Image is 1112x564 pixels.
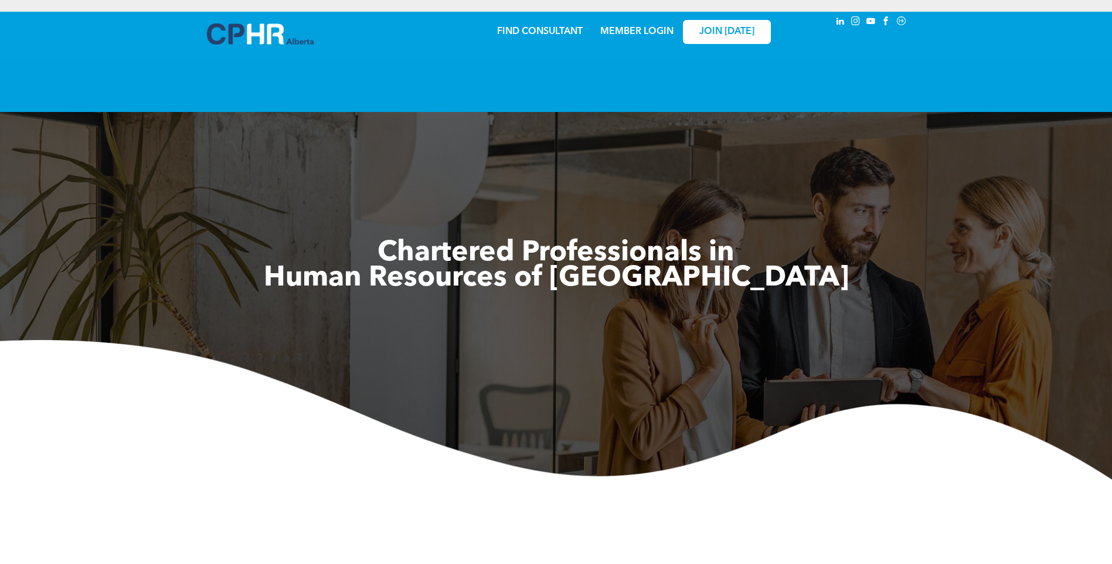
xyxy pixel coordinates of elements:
[497,27,583,36] a: FIND CONSULTANT
[880,15,893,30] a: facebook
[895,15,908,30] a: Social network
[600,27,674,36] a: MEMBER LOGIN
[264,264,849,293] span: Human Resources of [GEOGRAPHIC_DATA]
[378,239,734,267] span: Chartered Professionals in
[834,15,847,30] a: linkedin
[865,15,878,30] a: youtube
[683,20,771,44] a: JOIN [DATE]
[207,23,314,45] img: A blue and white logo for cp alberta
[699,26,754,38] span: JOIN [DATE]
[849,15,862,30] a: instagram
